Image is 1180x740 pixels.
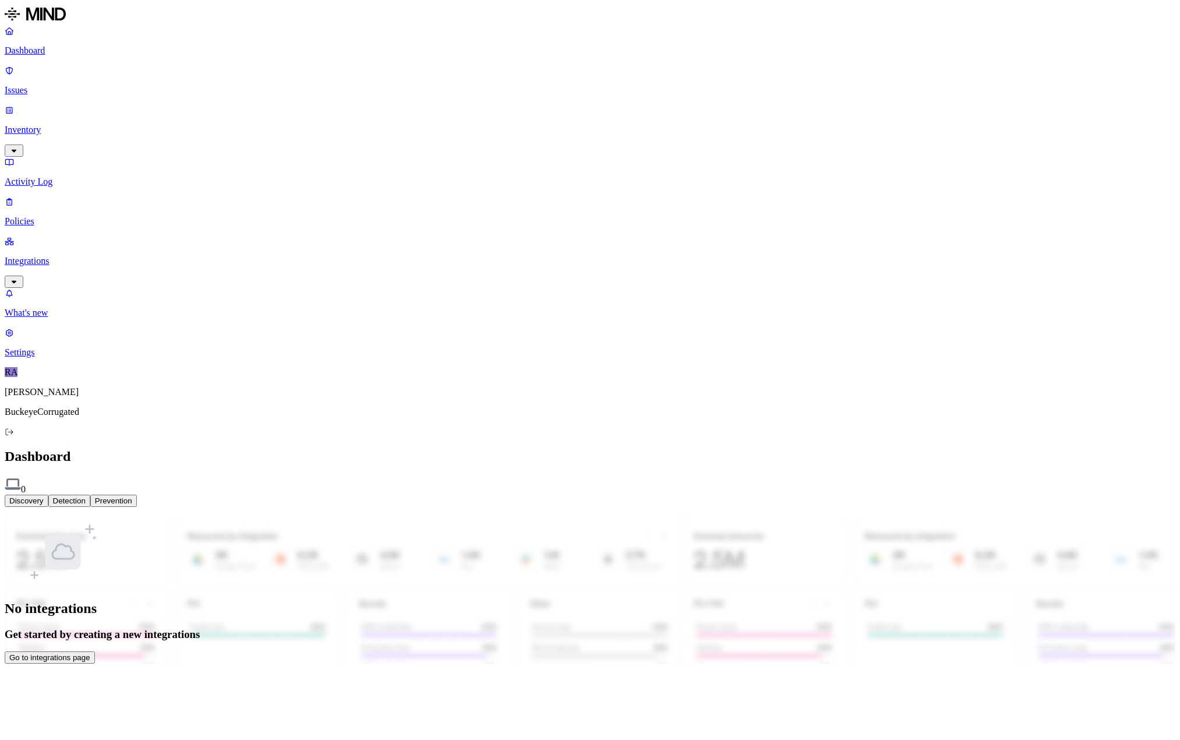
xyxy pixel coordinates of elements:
button: Prevention [90,495,137,507]
button: Discovery [5,495,48,507]
h3: Get started by creating a new integrations [5,628,1175,641]
p: Activity Log [5,177,1175,187]
img: MIND [5,5,66,23]
p: Dashboard [5,45,1175,56]
a: Settings [5,327,1175,358]
a: MIND [5,5,1175,26]
button: Detection [48,495,90,507]
a: Policies [5,196,1175,227]
span: 0 [21,484,26,494]
p: BuckeyeCorrugated [5,407,1175,417]
p: Inventory [5,125,1175,135]
p: Settings [5,347,1175,358]
a: Dashboard [5,26,1175,56]
img: endpoint.svg [5,476,21,492]
a: Issues [5,65,1175,96]
a: Activity Log [5,157,1175,187]
p: Policies [5,216,1175,227]
p: Integrations [5,256,1175,266]
img: integrations-empty-state.svg [28,516,98,587]
p: What's new [5,308,1175,318]
p: Issues [5,85,1175,96]
a: Integrations [5,236,1175,286]
button: Go to integrations page [5,651,95,664]
a: What's new [5,288,1175,318]
span: RA [5,367,17,377]
h2: Dashboard [5,449,1175,464]
h1: No integrations [5,601,1175,616]
a: Inventory [5,105,1175,155]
